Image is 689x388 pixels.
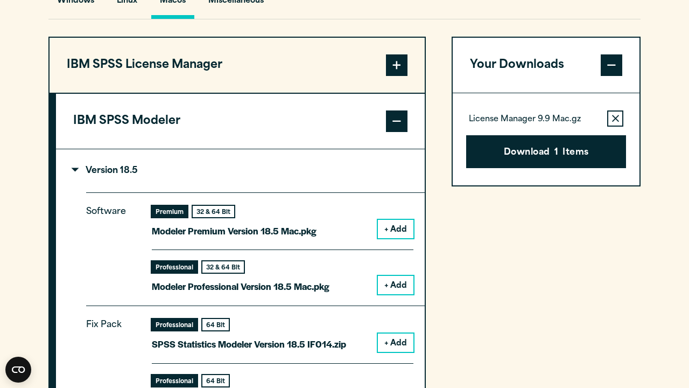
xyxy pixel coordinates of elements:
div: 32 & 64 Bit [202,261,244,273]
p: Modeler Professional Version 18.5 Mac.pkg [152,279,329,294]
p: SPSS Statistics Modeler Version 18.5 IF014.zip [152,336,346,352]
button: IBM SPSS License Manager [50,38,425,93]
span: 1 [554,146,558,160]
div: Your Downloads [453,93,639,186]
p: Software [86,204,135,286]
p: Version 18.5 [73,167,138,175]
button: + Add [378,220,413,238]
button: + Add [378,276,413,294]
button: + Add [378,334,413,352]
button: Download1Items [466,135,626,169]
div: Professional [152,319,197,330]
div: Premium [152,206,187,217]
div: Professional [152,261,197,273]
div: 32 & 64 Bit [193,206,234,217]
button: Your Downloads [453,38,639,93]
summary: Version 18.5 [56,149,425,192]
div: Professional [152,375,197,386]
div: 64 Bit [202,319,229,330]
button: IBM SPSS Modeler [56,94,425,149]
div: 64 Bit [202,375,229,386]
p: Modeler Premium Version 18.5 Mac.pkg [152,223,317,239]
button: Open CMP widget [5,357,31,383]
p: License Manager 9.9 Mac.gz [469,114,581,125]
